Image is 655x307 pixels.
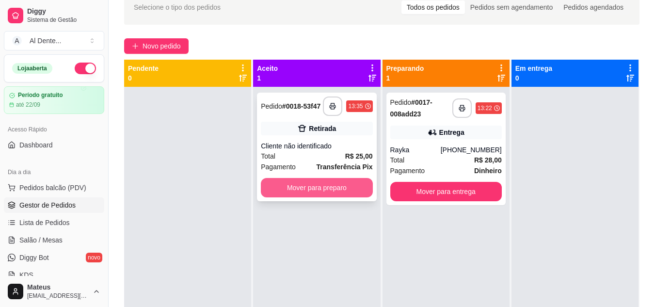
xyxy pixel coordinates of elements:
[441,145,502,155] div: [PHONE_NUMBER]
[19,253,49,262] span: Diggy Bot
[4,280,104,303] button: Mateus[EMAIL_ADDRESS][DOMAIN_NAME]
[128,73,159,83] p: 0
[348,102,363,110] div: 13:35
[124,38,189,54] button: Novo pedido
[390,98,412,106] span: Pedido
[19,235,63,245] span: Salão / Mesas
[261,162,296,172] span: Pagamento
[132,43,139,49] span: plus
[4,31,104,50] button: Select a team
[465,0,558,14] div: Pedidos sem agendamento
[261,178,372,197] button: Mover para preparo
[4,122,104,137] div: Acesso Rápido
[4,86,104,114] a: Período gratuitoaté 22/09
[478,104,492,112] div: 13:22
[19,140,53,150] span: Dashboard
[27,283,89,292] span: Mateus
[12,36,22,46] span: A
[12,63,52,74] div: Loja aberta
[4,215,104,230] a: Lista de Pedidos
[386,73,424,83] p: 1
[345,152,373,160] strong: R$ 25,00
[261,151,275,162] span: Total
[309,124,336,133] div: Retirada
[30,36,61,46] div: Al Dente ...
[4,197,104,213] a: Gestor de Pedidos
[4,250,104,265] a: Diggy Botnovo
[390,165,425,176] span: Pagamento
[515,73,552,83] p: 0
[4,180,104,195] button: Pedidos balcão (PDV)
[474,156,502,164] strong: R$ 28,00
[515,64,552,73] p: Em entrega
[27,7,100,16] span: Diggy
[19,270,33,280] span: KDS
[134,2,221,13] span: Selecione o tipo dos pedidos
[4,164,104,180] div: Dia a dia
[27,292,89,300] span: [EMAIL_ADDRESS][DOMAIN_NAME]
[19,183,86,193] span: Pedidos balcão (PDV)
[4,137,104,153] a: Dashboard
[27,16,100,24] span: Sistema de Gestão
[386,64,424,73] p: Preparando
[16,101,40,109] article: até 22/09
[474,167,502,175] strong: Dinheiro
[4,267,104,283] a: KDS
[19,218,70,227] span: Lista de Pedidos
[282,102,320,110] strong: # 0018-53f47
[257,64,278,73] p: Aceito
[19,200,76,210] span: Gestor de Pedidos
[390,155,405,165] span: Total
[143,41,181,51] span: Novo pedido
[261,141,372,151] div: Cliente não identificado
[401,0,465,14] div: Todos os pedidos
[257,73,278,83] p: 1
[390,98,432,118] strong: # 0017-008add23
[439,128,464,137] div: Entrega
[18,92,63,99] article: Período gratuito
[390,182,502,201] button: Mover para entrega
[261,102,282,110] span: Pedido
[390,145,441,155] div: Rayka
[128,64,159,73] p: Pendente
[317,163,373,171] strong: Transferência Pix
[558,0,629,14] div: Pedidos agendados
[4,232,104,248] a: Salão / Mesas
[4,4,104,27] a: DiggySistema de Gestão
[75,63,96,74] button: Alterar Status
